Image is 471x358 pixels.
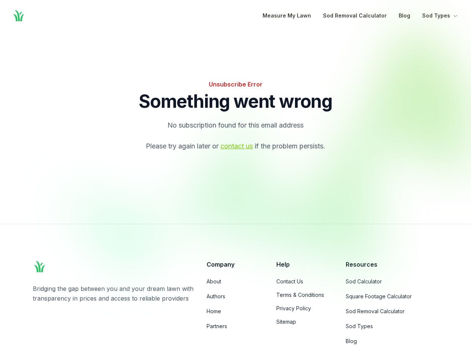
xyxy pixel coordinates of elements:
[422,11,459,20] button: Sod Types
[399,11,410,20] a: Blog
[276,305,334,312] a: Privacy Policy
[323,11,387,20] a: Sod Removal Calculator
[346,323,438,330] a: Sod Types
[346,293,438,300] a: Square Footage Calculator
[110,140,361,152] p: Please try again later or if the problem persists.
[207,308,264,315] a: Home
[69,92,403,110] p: Something went wrong
[207,323,264,330] a: Partners
[33,284,195,303] p: Bridging the gap between you and your dream lawn with transparency in prices and access to reliab...
[346,308,438,315] a: Sod Removal Calculator
[346,278,438,285] a: Sod Calculator
[207,293,264,300] a: Authors
[263,11,311,20] a: Measure My Lawn
[69,79,403,89] h2: Unsubscribe Error
[220,142,253,150] a: contact us
[346,337,438,345] a: Blog
[276,278,334,285] a: Contact Us
[207,278,264,285] a: About
[276,291,334,299] a: Terms & Conditions
[276,318,334,326] a: Sitemap
[110,119,361,131] p: No subscription found for this email address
